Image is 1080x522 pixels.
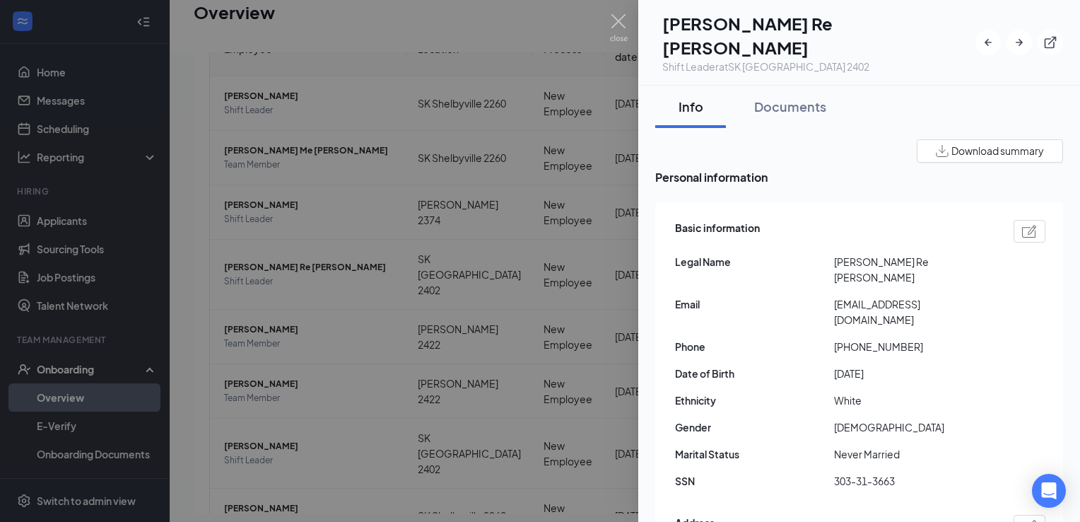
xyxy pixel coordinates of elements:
span: Download summary [951,144,1044,158]
svg: ArrowLeftNew [981,35,995,50]
span: [PHONE_NUMBER] [834,339,993,354]
span: Legal Name [675,254,834,269]
span: White [834,393,993,408]
button: Download summary [917,139,1063,163]
span: SSN [675,473,834,489]
span: Ethnicity [675,393,834,408]
svg: ExternalLink [1043,35,1057,50]
span: [DATE] [834,366,993,381]
span: Date of Birth [675,366,834,381]
div: Shift Leader at SK [GEOGRAPHIC_DATA] 2402 [662,59,975,74]
div: Info [669,98,712,115]
span: Personal information [655,168,1063,186]
span: Gender [675,419,834,435]
span: [DEMOGRAPHIC_DATA] [834,419,993,435]
span: Never Married [834,446,993,462]
div: Open Intercom Messenger [1032,474,1066,508]
span: Email [675,296,834,312]
button: ArrowLeftNew [975,30,1001,55]
svg: ArrowRight [1012,35,1026,50]
span: Phone [675,339,834,354]
span: Marital Status [675,446,834,462]
div: Documents [754,98,826,115]
span: Basic information [675,220,760,243]
span: [EMAIL_ADDRESS][DOMAIN_NAME] [834,296,993,327]
button: ExternalLink [1038,30,1063,55]
span: 303-31-3663 [834,473,993,489]
span: [PERSON_NAME] Re [PERSON_NAME] [834,254,993,285]
h1: [PERSON_NAME] Re [PERSON_NAME] [662,11,975,59]
button: ArrowRight [1006,30,1032,55]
